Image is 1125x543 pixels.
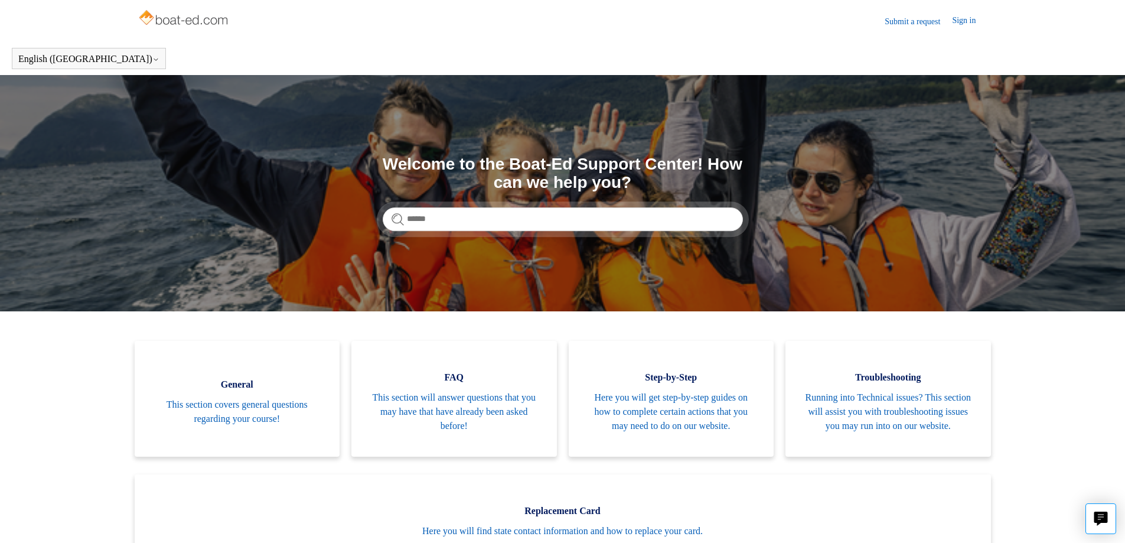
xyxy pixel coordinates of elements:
[369,391,539,433] span: This section will answer questions that you may have that have already been asked before!
[1085,503,1116,534] button: Live chat
[803,391,973,433] span: Running into Technical issues? This section will assist you with troubleshooting issues you may r...
[18,54,159,64] button: English ([GEOGRAPHIC_DATA])
[586,391,756,433] span: Here you will get step-by-step guides on how to complete certain actions that you may need to do ...
[885,15,952,28] a: Submit a request
[152,378,322,392] span: General
[785,341,991,457] a: Troubleshooting Running into Technical issues? This section will assist you with troubleshooting ...
[586,370,756,385] span: Step-by-Step
[803,370,973,385] span: Troubleshooting
[383,207,743,231] input: Search
[152,524,973,538] span: Here you will find state contact information and how to replace your card.
[952,14,987,28] a: Sign in
[383,155,743,192] h1: Welcome to the Boat-Ed Support Center! How can we help you?
[135,341,340,457] a: General This section covers general questions regarding your course!
[351,341,557,457] a: FAQ This section will answer questions that you may have that have already been asked before!
[569,341,774,457] a: Step-by-Step Here you will get step-by-step guides on how to complete certain actions that you ma...
[369,370,539,385] span: FAQ
[152,398,322,426] span: This section covers general questions regarding your course!
[138,7,231,31] img: Boat-Ed Help Center home page
[152,504,973,518] span: Replacement Card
